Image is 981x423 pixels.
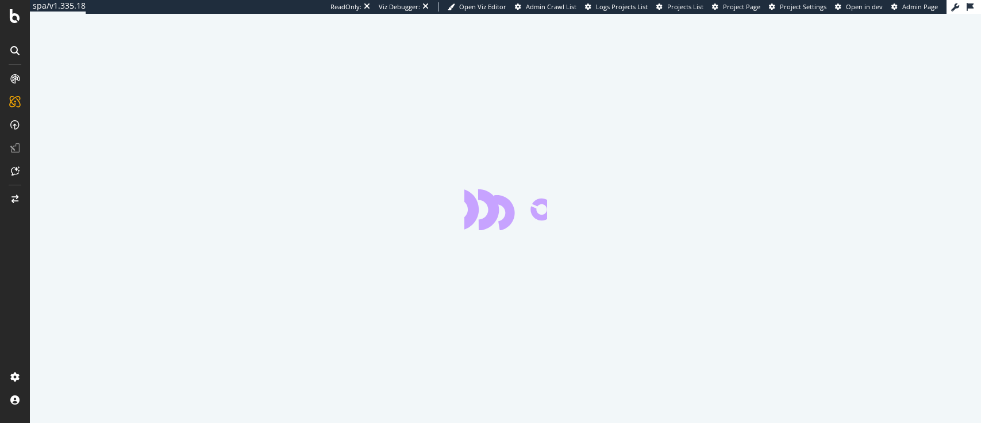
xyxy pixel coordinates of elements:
[891,2,938,12] a: Admin Page
[448,2,506,12] a: Open Viz Editor
[515,2,576,12] a: Admin Crawl List
[596,2,648,11] span: Logs Projects List
[526,2,576,11] span: Admin Crawl List
[464,189,547,230] div: animation
[459,2,506,11] span: Open Viz Editor
[379,2,420,12] div: Viz Debugger:
[667,2,703,11] span: Projects List
[585,2,648,12] a: Logs Projects List
[769,2,826,12] a: Project Settings
[723,2,760,11] span: Project Page
[902,2,938,11] span: Admin Page
[780,2,826,11] span: Project Settings
[330,2,361,12] div: ReadOnly:
[656,2,703,12] a: Projects List
[835,2,883,12] a: Open in dev
[846,2,883,11] span: Open in dev
[712,2,760,12] a: Project Page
